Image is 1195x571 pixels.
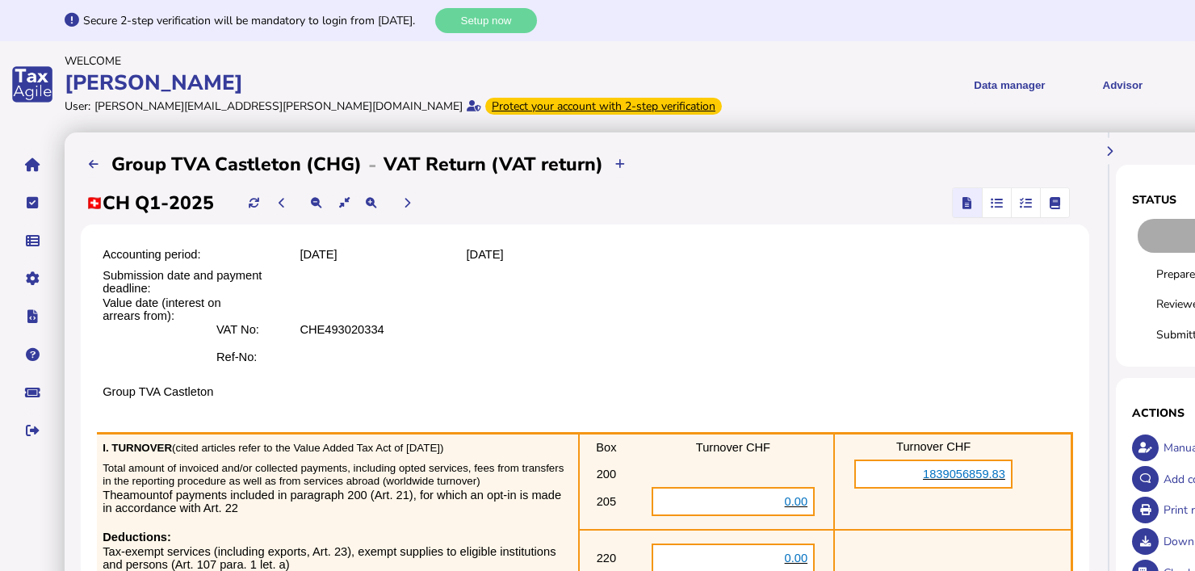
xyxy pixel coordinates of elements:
[103,462,564,487] span: Total amount of invoiced and/or collected payments, including opted services, fees from transfers...
[15,414,49,447] button: Sign out
[1040,188,1069,217] mat-button-toggle: Ledger
[86,191,214,216] h2: CH Q1-2025
[785,495,808,508] span: 0.00
[15,376,49,409] button: Raise a support ticket
[1096,137,1123,164] button: Hide
[607,151,634,178] button: Upload transactions
[384,152,603,177] h2: VAT Return (VAT return)
[1132,528,1159,555] button: Download return
[15,224,49,258] button: Data manager
[103,296,257,322] p: Value date (interest on arrears from):
[15,148,49,182] button: Home
[15,262,49,296] button: Manage settings
[81,151,107,178] button: Filings list - by month
[467,100,481,111] i: Email verified
[923,468,1005,481] span: 1839056859.83
[103,531,171,544] span: Deductions:
[86,197,103,209] img: ch.png
[982,188,1011,217] mat-button-toggle: Reconcilliation view by document
[785,552,808,565] span: 0.00
[435,8,537,33] button: Setup now
[597,468,616,481] span: 200
[65,69,728,97] div: [PERSON_NAME]
[485,98,722,115] div: From Oct 1, 2025, 2-step verification will be required to login. Set it up now...
[103,489,561,514] span: The of payments included in paragraph 200 (Art. 21), for which an opt-in is made in accordance wi...
[216,351,288,363] p: Ref-No:
[123,489,162,502] span: amount
[896,440,971,453] span: Turnover CHF
[466,248,503,261] span: [DATE]
[111,152,362,177] h2: Group TVA Castleton (CHG)
[953,188,982,217] mat-button-toggle: Return view
[15,300,49,334] button: Developer hub links
[65,53,728,69] div: Welcome
[1132,497,1159,523] button: Open printable view of return.
[300,323,1066,336] p: CHE493020334
[83,13,431,28] div: Secure 2-step verification will be mandatory to login from [DATE].
[103,385,213,398] span: Group TVA Castleton
[958,65,1060,104] button: Shows a dropdown of Data manager options
[241,190,267,216] button: Refresh data for current period
[15,186,49,220] button: Tasks
[304,190,330,216] button: Make the return view smaller
[362,152,384,178] div: -
[1132,435,1159,461] button: Make an adjustment to this return.
[172,442,443,454] span: (cited articles refer to the Value Added Tax Act of [DATE])
[269,190,296,216] button: Previous period
[1132,466,1159,493] button: Make a comment in the activity log.
[331,190,358,216] button: Reset the return view
[394,190,421,216] button: Next period
[696,441,770,454] span: Turnover CHF
[103,442,172,454] span: I. TURNOVER
[1071,65,1173,104] button: Shows a dropdown of VAT Advisor options
[596,441,616,454] span: Box
[216,323,288,336] p: VAT No:
[65,99,90,114] div: User:
[94,99,463,114] div: [PERSON_NAME][EMAIL_ADDRESS][PERSON_NAME][DOMAIN_NAME]
[103,269,296,295] p: Submission date and payment deadline:
[597,495,616,508] span: 205
[103,248,288,261] p: Accounting period:
[103,545,556,571] span: Tax-exempt services (including exports, Art. 23), exempt supplies to eligible institutions and pe...
[1011,188,1040,217] mat-button-toggle: Reconcilliation view by tax code
[300,248,337,261] span: [DATE]
[358,190,384,216] button: Make the return view larger
[15,338,49,372] button: Help pages
[597,552,616,565] span: 220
